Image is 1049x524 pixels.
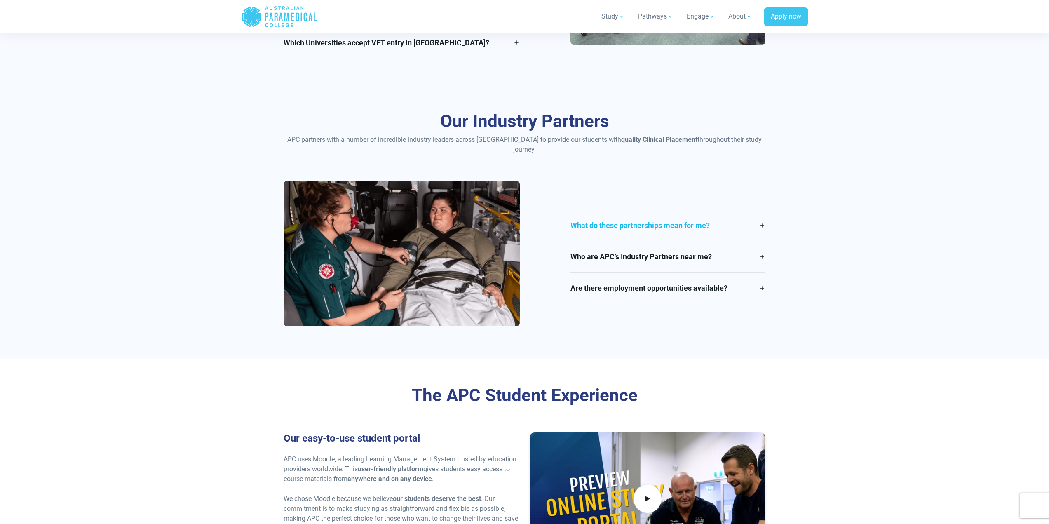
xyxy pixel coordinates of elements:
[723,5,757,28] a: About
[284,135,766,155] p: APC partners with a number of incredible industry leaders across [GEOGRAPHIC_DATA] to provide our...
[358,465,423,473] strong: user-friendly platform
[284,111,766,132] h3: Our Industry Partners
[570,241,765,272] a: Who are APC’s Industry Partners near me?
[284,385,766,406] h3: The APC Student Experience
[570,210,765,241] a: What do these partnerships mean for me?
[570,273,765,303] a: Are there employment opportunities available?
[284,454,520,484] div: APC uses Moodle, a leading Learning Management System trusted by education providers worldwide. T...
[633,5,678,28] a: Pathways
[284,432,520,444] h3: Our easy-to-use student portal
[621,136,697,143] strong: quality Clinical Placement
[284,27,520,58] a: Which Universities accept VET entry in [GEOGRAPHIC_DATA]?
[241,3,317,30] a: Australian Paramedical College
[764,7,808,26] a: Apply now
[347,475,432,483] strong: anywhere and on any device
[393,495,481,503] strong: our students deserve the best
[682,5,720,28] a: Engage
[596,5,630,28] a: Study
